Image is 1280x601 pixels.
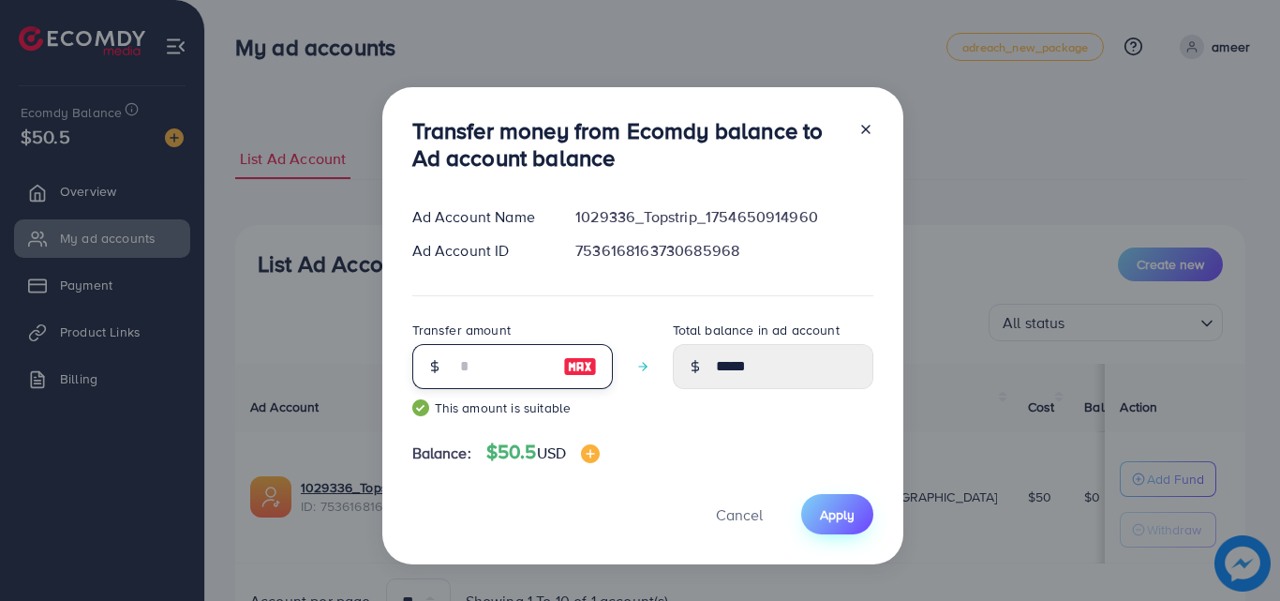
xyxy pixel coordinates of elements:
button: Apply [801,494,873,534]
span: Apply [820,505,855,524]
span: Balance: [412,443,471,464]
img: image [563,355,597,378]
h4: $50.5 [486,441,600,464]
label: Total balance in ad account [673,321,840,339]
span: USD [537,443,566,463]
div: Ad Account ID [397,240,561,262]
small: This amount is suitable [412,398,613,417]
button: Cancel [692,494,786,534]
img: image [581,444,600,463]
span: Cancel [716,504,763,525]
div: 7536168163730685968 [560,240,887,262]
h3: Transfer money from Ecomdy balance to Ad account balance [412,117,843,172]
div: Ad Account Name [397,206,561,228]
label: Transfer amount [412,321,511,339]
div: 1029336_Topstrip_1754650914960 [560,206,887,228]
img: guide [412,399,429,416]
